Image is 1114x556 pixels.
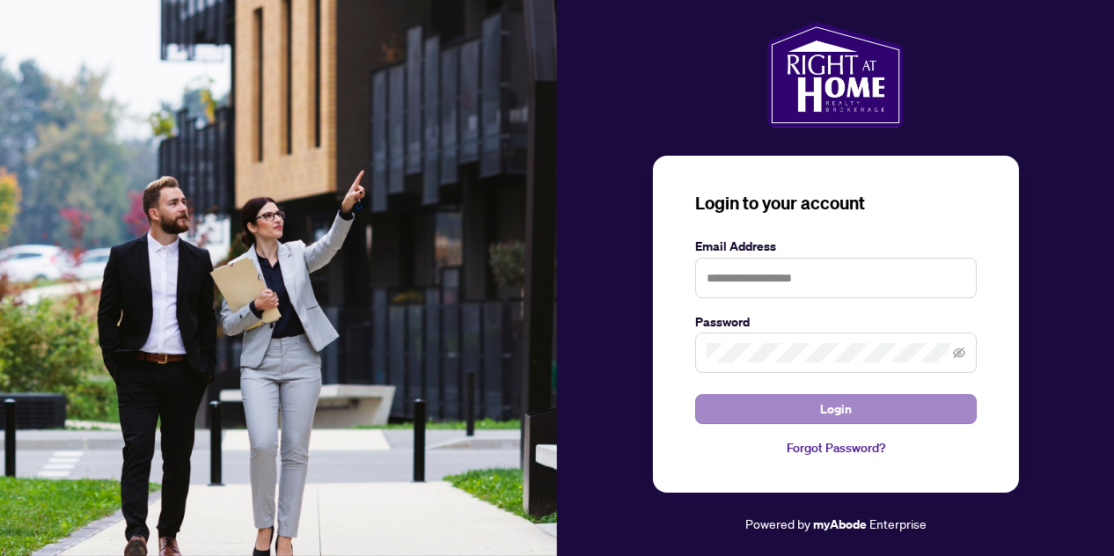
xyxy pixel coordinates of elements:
h3: Login to your account [695,191,977,216]
span: Login [820,395,852,423]
span: Enterprise [869,516,927,531]
label: Password [695,312,977,332]
a: myAbode [813,515,867,534]
a: Forgot Password? [695,438,977,457]
img: ma-logo [767,22,904,128]
span: Powered by [745,516,810,531]
button: Login [695,394,977,424]
label: Email Address [695,237,977,256]
span: eye-invisible [953,347,965,359]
